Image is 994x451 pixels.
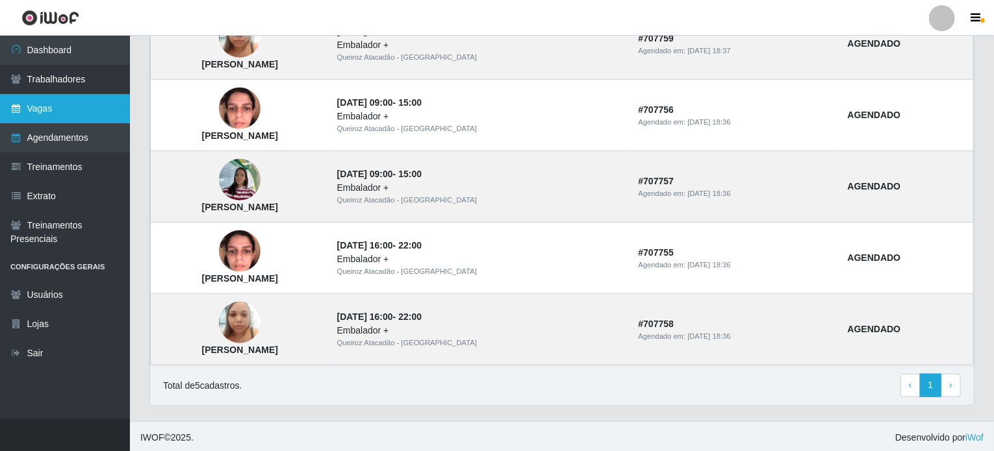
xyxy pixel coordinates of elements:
[848,181,901,191] strong: AGENDADO
[219,10,261,65] img: Maria José da Costa Barela
[639,176,674,186] strong: # 707757
[337,38,623,52] div: Embalador +
[398,311,422,322] time: 22:00
[337,240,393,250] time: [DATE] 16:00
[639,188,832,199] div: Agendado em:
[639,260,832,271] div: Agendado em:
[687,189,730,197] time: [DATE] 18:36
[337,110,623,123] div: Embalador +
[202,345,278,355] strong: [PERSON_NAME]
[337,97,393,108] time: [DATE] 09:00
[337,240,422,250] strong: -
[848,38,901,49] strong: AGENDADO
[639,247,674,258] strong: # 707755
[848,324,901,334] strong: AGENDADO
[895,431,984,445] span: Desenvolvido por
[337,311,393,322] time: [DATE] 16:00
[337,169,422,179] strong: -
[900,374,961,397] nav: pagination
[163,379,242,393] p: Total de 5 cadastros.
[337,311,422,322] strong: -
[219,81,261,136] img: Nicoli Eduarda de Oliveira
[687,332,730,340] time: [DATE] 18:36
[687,118,730,126] time: [DATE] 18:36
[140,432,164,443] span: IWOF
[639,331,832,342] div: Agendado em:
[337,181,623,195] div: Embalador +
[639,104,674,115] strong: # 707756
[639,117,832,128] div: Agendado em:
[219,152,261,208] img: Laura Maria Silva de Santana
[909,380,912,390] span: ‹
[941,374,961,397] a: Next
[398,169,422,179] time: 15:00
[920,374,942,397] a: 1
[965,432,984,443] a: iWof
[219,295,261,350] img: Maria José da Costa Barela
[337,252,623,266] div: Embalador +
[337,97,422,108] strong: -
[639,33,674,43] strong: # 707759
[337,52,623,63] div: Queiroz Atacadão - [GEOGRAPHIC_DATA]
[337,324,623,337] div: Embalador +
[639,319,674,329] strong: # 707758
[687,47,730,55] time: [DATE] 18:37
[202,202,278,212] strong: [PERSON_NAME]
[202,59,278,69] strong: [PERSON_NAME]
[337,169,393,179] time: [DATE] 09:00
[687,261,730,269] time: [DATE] 18:36
[398,240,422,250] time: 22:00
[337,123,623,134] div: Queiroz Atacadão - [GEOGRAPHIC_DATA]
[202,130,278,141] strong: [PERSON_NAME]
[848,252,901,263] strong: AGENDADO
[949,380,952,390] span: ›
[140,431,194,445] span: © 2025 .
[398,97,422,108] time: 15:00
[21,10,79,26] img: CoreUI Logo
[337,266,623,277] div: Queiroz Atacadão - [GEOGRAPHIC_DATA]
[337,195,623,206] div: Queiroz Atacadão - [GEOGRAPHIC_DATA]
[337,337,623,348] div: Queiroz Atacadão - [GEOGRAPHIC_DATA]
[639,45,832,56] div: Agendado em:
[848,110,901,120] strong: AGENDADO
[219,224,261,279] img: Nicoli Eduarda de Oliveira
[202,273,278,284] strong: [PERSON_NAME]
[900,374,921,397] a: Previous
